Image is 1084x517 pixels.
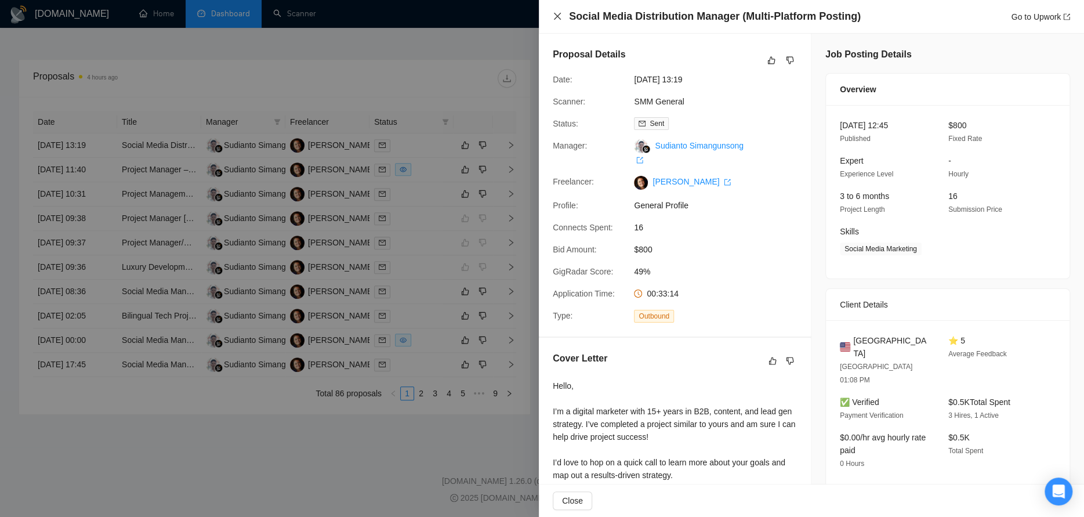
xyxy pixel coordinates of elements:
[840,135,871,143] span: Published
[766,354,780,368] button: like
[1045,478,1072,505] div: Open Intercom Messenger
[639,120,646,127] span: mail
[634,176,648,190] img: c1JIdFbl60yA9FBt5BffSZdMw1KgGCFih6F8a_HMzqsrWTKhQY_32aQlmuSPtol2wq
[634,221,808,234] span: 16
[840,83,876,96] span: Overview
[634,310,674,323] span: Outbound
[948,447,983,455] span: Total Spent
[853,334,930,360] span: [GEOGRAPHIC_DATA]
[840,433,926,455] span: $0.00/hr avg hourly rate paid
[634,290,642,298] span: clock-circle
[642,145,650,153] img: gigradar-bm.png
[948,170,969,178] span: Hourly
[948,156,951,165] span: -
[553,223,613,232] span: Connects Spent:
[553,177,594,186] span: Freelancer:
[634,199,808,212] span: General Profile
[553,352,607,366] h5: Cover Letter
[948,135,982,143] span: Fixed Rate
[764,53,778,67] button: like
[724,179,731,186] span: export
[634,73,808,86] span: [DATE] 13:19
[840,205,884,214] span: Project Length
[650,120,664,128] span: Sent
[553,12,562,21] span: close
[948,336,965,345] span: ⭐ 5
[840,411,903,420] span: Payment Verification
[948,350,1007,358] span: Average Feedback
[553,97,585,106] span: Scanner:
[840,460,864,468] span: 0 Hours
[948,121,966,130] span: $800
[553,491,592,510] button: Close
[786,356,794,366] span: dislike
[783,354,797,368] button: dislike
[553,141,587,150] span: Manager:
[840,363,912,384] span: [GEOGRAPHIC_DATA] 01:08 PM
[553,201,578,210] span: Profile:
[840,397,879,407] span: ✅ Verified
[553,12,562,21] button: Close
[553,267,613,276] span: GigRadar Score:
[647,289,679,298] span: 00:33:14
[840,289,1056,320] div: Client Details
[553,289,615,298] span: Application Time:
[767,56,775,65] span: like
[553,245,597,254] span: Bid Amount:
[948,433,970,442] span: $0.5K
[840,227,859,236] span: Skills
[553,48,625,62] h5: Proposal Details
[634,265,808,278] span: 49%
[786,56,794,65] span: dislike
[652,177,731,186] a: [PERSON_NAME] export
[840,191,889,201] span: 3 to 6 months
[948,205,1002,214] span: Submission Price
[768,356,777,366] span: like
[634,243,808,256] span: $800
[634,97,684,106] a: SMM General
[1011,12,1070,21] a: Go to Upworkexport
[825,48,911,62] h5: Job Posting Details
[636,157,643,164] span: export
[948,191,958,201] span: 16
[840,170,893,178] span: Experience Level
[553,119,578,128] span: Status:
[562,494,583,507] span: Close
[569,9,861,24] h4: Social Media Distribution Manager (Multi-Platform Posting)
[948,411,999,420] span: 3 Hires, 1 Active
[553,75,572,84] span: Date:
[948,397,1010,407] span: $0.5K Total Spent
[840,156,863,165] span: Expert
[840,121,888,130] span: [DATE] 12:45
[840,243,922,255] span: Social Media Marketing
[840,341,850,353] img: 🇺🇸
[783,53,797,67] button: dislike
[1063,13,1070,20] span: export
[553,311,572,320] span: Type:
[634,141,744,164] a: Sudianto Simangunsong export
